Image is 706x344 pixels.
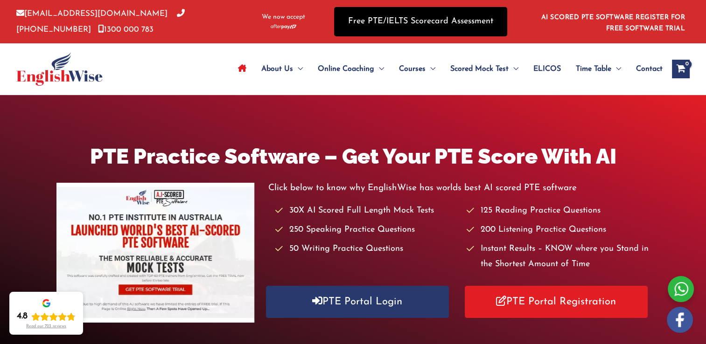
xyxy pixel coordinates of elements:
[443,53,526,85] a: Scored Mock TestMenu Toggle
[98,26,154,34] a: 1300 000 783
[262,13,305,22] span: We now accept
[399,53,426,85] span: Courses
[334,7,507,36] a: Free PTE/IELTS Scorecard Assessment
[526,53,568,85] a: ELICOS
[275,203,458,219] li: 30X AI Scored Full Length Mock Tests
[533,53,561,85] span: ELICOS
[536,7,690,37] aside: Header Widget 1
[568,53,629,85] a: Time TableMenu Toggle
[261,53,293,85] span: About Us
[629,53,663,85] a: Contact
[672,60,690,78] a: View Shopping Cart, empty
[509,53,518,85] span: Menu Toggle
[450,53,509,85] span: Scored Mock Test
[667,307,693,333] img: white-facebook.png
[271,24,296,29] img: Afterpay-Logo
[231,53,663,85] nav: Site Navigation: Main Menu
[467,203,650,219] li: 125 Reading Practice Questions
[17,311,28,322] div: 4.8
[16,52,103,86] img: cropped-ew-logo
[467,241,650,273] li: Instant Results – KNOW where you Stand in the Shortest Amount of Time
[56,142,650,171] h1: PTE Practice Software – Get Your PTE Score With AI
[391,53,443,85] a: CoursesMenu Toggle
[275,241,458,257] li: 50 Writing Practice Questions
[318,53,374,85] span: Online Coaching
[293,53,303,85] span: Menu Toggle
[254,53,310,85] a: About UsMenu Toggle
[465,286,648,318] a: PTE Portal Registration
[275,222,458,238] li: 250 Speaking Practice Questions
[467,222,650,238] li: 200 Listening Practice Questions
[576,53,611,85] span: Time Table
[636,53,663,85] span: Contact
[56,183,254,323] img: pte-institute-main
[611,53,621,85] span: Menu Toggle
[310,53,391,85] a: Online CoachingMenu Toggle
[16,10,185,33] a: [PHONE_NUMBER]
[266,286,449,318] a: PTE Portal Login
[374,53,384,85] span: Menu Toggle
[17,311,76,322] div: Rating: 4.8 out of 5
[16,10,168,18] a: [EMAIL_ADDRESS][DOMAIN_NAME]
[26,324,66,329] div: Read our 723 reviews
[426,53,435,85] span: Menu Toggle
[541,14,685,32] a: AI SCORED PTE SOFTWARE REGISTER FOR FREE SOFTWARE TRIAL
[268,180,650,196] p: Click below to know why EnglishWise has worlds best AI scored PTE software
